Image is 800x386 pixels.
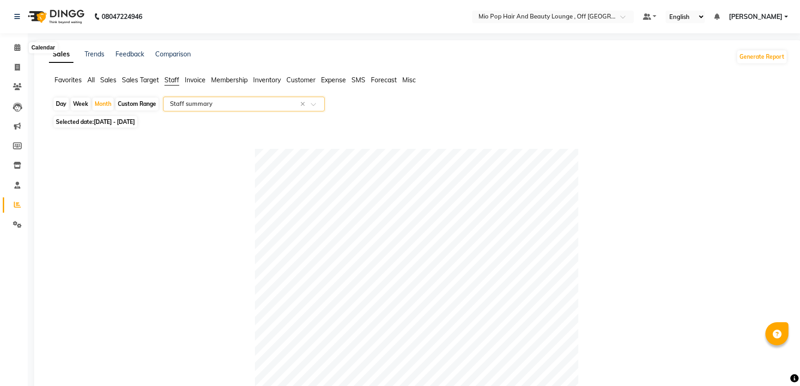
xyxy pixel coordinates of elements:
[253,76,281,84] span: Inventory
[24,4,87,30] img: logo
[100,76,116,84] span: Sales
[737,50,787,63] button: Generate Report
[729,12,782,22] span: [PERSON_NAME]
[115,50,144,58] a: Feedback
[29,43,57,54] div: Calendar
[402,76,416,84] span: Misc
[102,4,142,30] b: 08047224946
[761,349,791,377] iframe: chat widget
[122,76,159,84] span: Sales Target
[164,76,179,84] span: Staff
[85,50,104,58] a: Trends
[352,76,365,84] span: SMS
[92,98,114,110] div: Month
[286,76,315,84] span: Customer
[71,98,91,110] div: Week
[55,76,82,84] span: Favorites
[54,116,137,128] span: Selected date:
[185,76,206,84] span: Invoice
[371,76,397,84] span: Forecast
[87,76,95,84] span: All
[54,98,69,110] div: Day
[300,99,308,109] span: Clear all
[94,118,135,125] span: [DATE] - [DATE]
[211,76,248,84] span: Membership
[155,50,191,58] a: Comparison
[321,76,346,84] span: Expense
[115,98,158,110] div: Custom Range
